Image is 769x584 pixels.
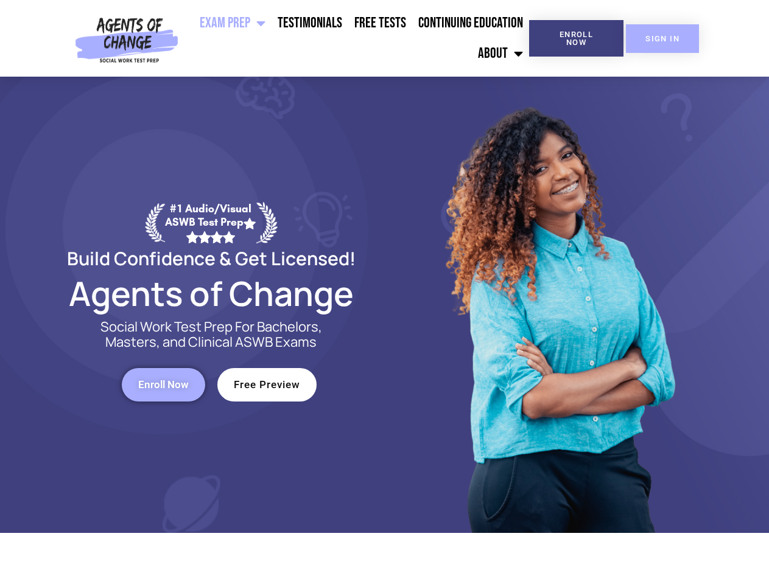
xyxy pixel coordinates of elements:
[348,8,412,38] a: Free Tests
[412,8,529,38] a: Continuing Education
[165,202,256,243] div: #1 Audio/Visual ASWB Test Prep
[138,380,189,390] span: Enroll Now
[272,8,348,38] a: Testimonials
[217,368,317,401] a: Free Preview
[183,8,529,69] nav: Menu
[194,8,272,38] a: Exam Prep
[234,380,300,390] span: Free Preview
[38,279,385,307] h2: Agents of Change
[529,20,623,57] a: Enroll Now
[437,77,680,533] img: Website Image 1 (1)
[472,38,529,69] a: About
[38,249,385,267] h2: Build Confidence & Get Licensed!
[645,35,679,43] span: SIGN IN
[122,368,205,401] a: Enroll Now
[549,30,604,46] span: Enroll Now
[626,24,699,53] a: SIGN IN
[86,319,336,350] p: Social Work Test Prep For Bachelors, Masters, and Clinical ASWB Exams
